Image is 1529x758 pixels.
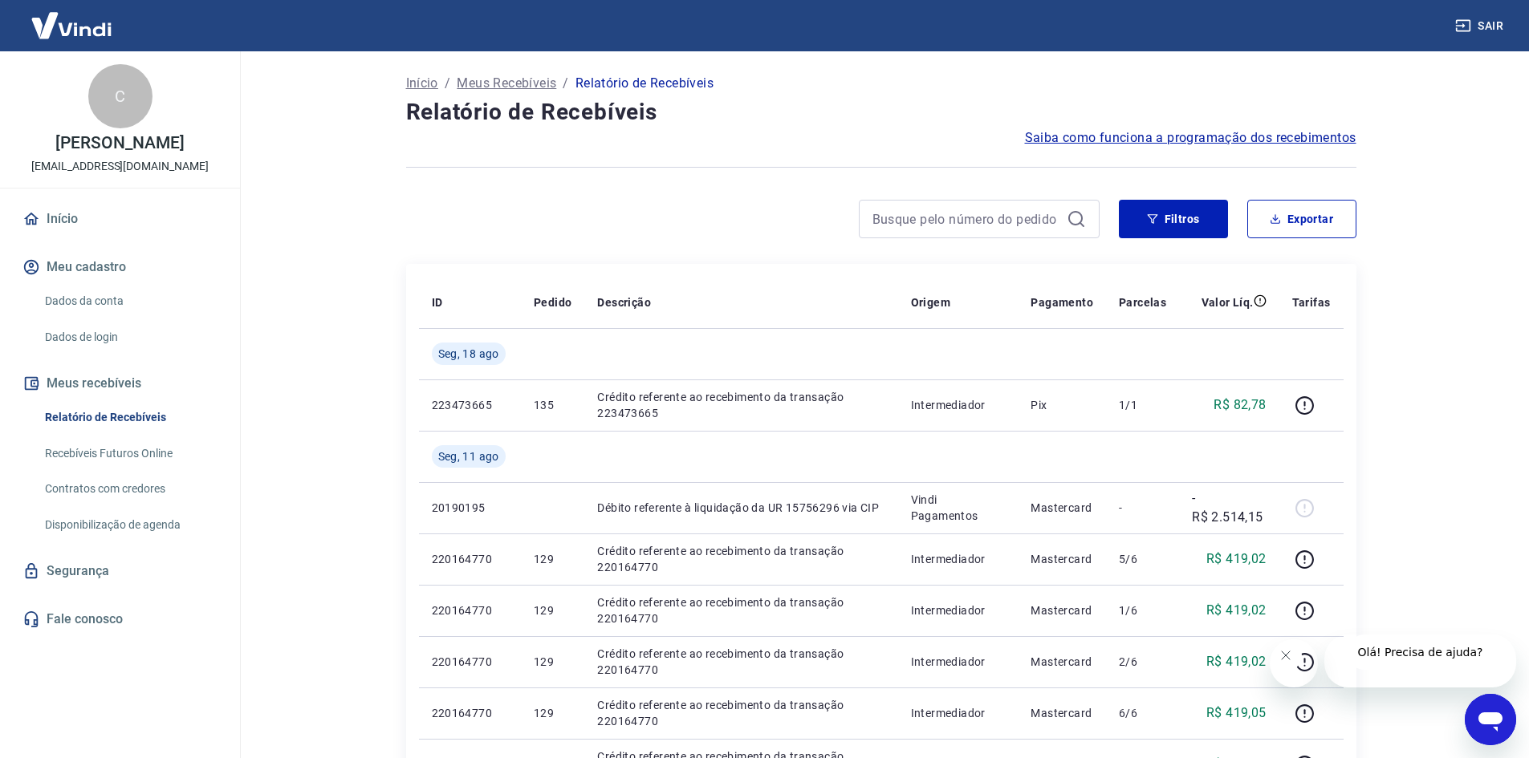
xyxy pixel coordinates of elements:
[563,74,568,93] p: /
[911,551,1006,567] p: Intermediador
[31,158,209,175] p: [EMAIL_ADDRESS][DOMAIN_NAME]
[406,96,1356,128] h4: Relatório de Recebíveis
[432,500,508,516] p: 20190195
[597,697,884,729] p: Crédito referente ao recebimento da transação 220164770
[534,602,571,618] p: 129
[432,397,508,413] p: 223473665
[1025,128,1356,148] a: Saiba como funciona a programação dos recebimentos
[39,437,221,470] a: Recebíveis Futuros Online
[39,321,221,354] a: Dados de login
[19,201,221,237] a: Início
[1119,397,1166,413] p: 1/1
[534,294,571,310] p: Pedido
[438,346,499,362] span: Seg, 18 ago
[1119,551,1166,567] p: 5/6
[1031,551,1093,567] p: Mastercard
[432,602,508,618] p: 220164770
[597,646,884,678] p: Crédito referente ao recebimento da transação 220164770
[1206,652,1267,671] p: R$ 419,02
[432,294,443,310] p: ID
[911,397,1006,413] p: Intermediador
[911,294,950,310] p: Origem
[432,705,508,721] p: 220164770
[55,135,184,152] p: [PERSON_NAME]
[432,551,508,567] p: 220164770
[19,602,221,637] a: Fale conosco
[911,705,1006,721] p: Intermediador
[1031,500,1093,516] p: Mastercard
[1270,639,1318,687] iframe: Fechar mensagem
[1206,549,1267,569] p: R$ 419,02
[39,285,221,318] a: Dados da conta
[1214,395,1266,415] p: R$ 82,78
[534,654,571,670] p: 129
[597,500,884,516] p: Débito referente à liquidação da UR 15756296 via CIP
[1031,602,1093,618] p: Mastercard
[19,553,221,589] a: Segurança
[1324,634,1516,687] iframe: Mensagem da empresa
[457,74,556,93] a: Meus Recebíveis
[911,654,1006,670] p: Intermediador
[39,472,221,505] a: Contratos com credores
[911,492,1006,524] p: Vindi Pagamentos
[1206,703,1267,723] p: R$ 419,05
[88,64,152,128] div: C
[1031,294,1093,310] p: Pagamento
[438,448,499,464] span: Seg, 11 ago
[1119,602,1166,618] p: 1/6
[1465,694,1516,745] iframe: Botão para abrir a janela de mensagens
[19,249,221,285] button: Meu cadastro
[1119,200,1228,238] button: Filtros
[1452,11,1510,41] button: Sair
[1247,200,1356,238] button: Exportar
[597,594,884,626] p: Crédito referente ao recebimento da transação 220164770
[406,74,438,93] a: Início
[1119,654,1166,670] p: 2/6
[534,551,571,567] p: 129
[1192,488,1266,527] p: -R$ 2.514,15
[575,74,714,93] p: Relatório de Recebíveis
[19,366,221,401] button: Meus recebíveis
[39,401,221,434] a: Relatório de Recebíveis
[39,509,221,541] a: Disponibilização de agenda
[445,74,450,93] p: /
[1119,500,1166,516] p: -
[597,543,884,575] p: Crédito referente ao recebimento da transação 220164770
[872,207,1060,231] input: Busque pelo número do pedido
[1206,601,1267,620] p: R$ 419,02
[1202,294,1254,310] p: Valor Líq.
[1119,294,1166,310] p: Parcelas
[534,397,571,413] p: 135
[1031,654,1093,670] p: Mastercard
[19,1,124,50] img: Vindi
[1292,294,1331,310] p: Tarifas
[597,294,651,310] p: Descrição
[432,654,508,670] p: 220164770
[1031,397,1093,413] p: Pix
[1119,705,1166,721] p: 6/6
[911,602,1006,618] p: Intermediador
[534,705,571,721] p: 129
[1031,705,1093,721] p: Mastercard
[597,389,884,421] p: Crédito referente ao recebimento da transação 223473665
